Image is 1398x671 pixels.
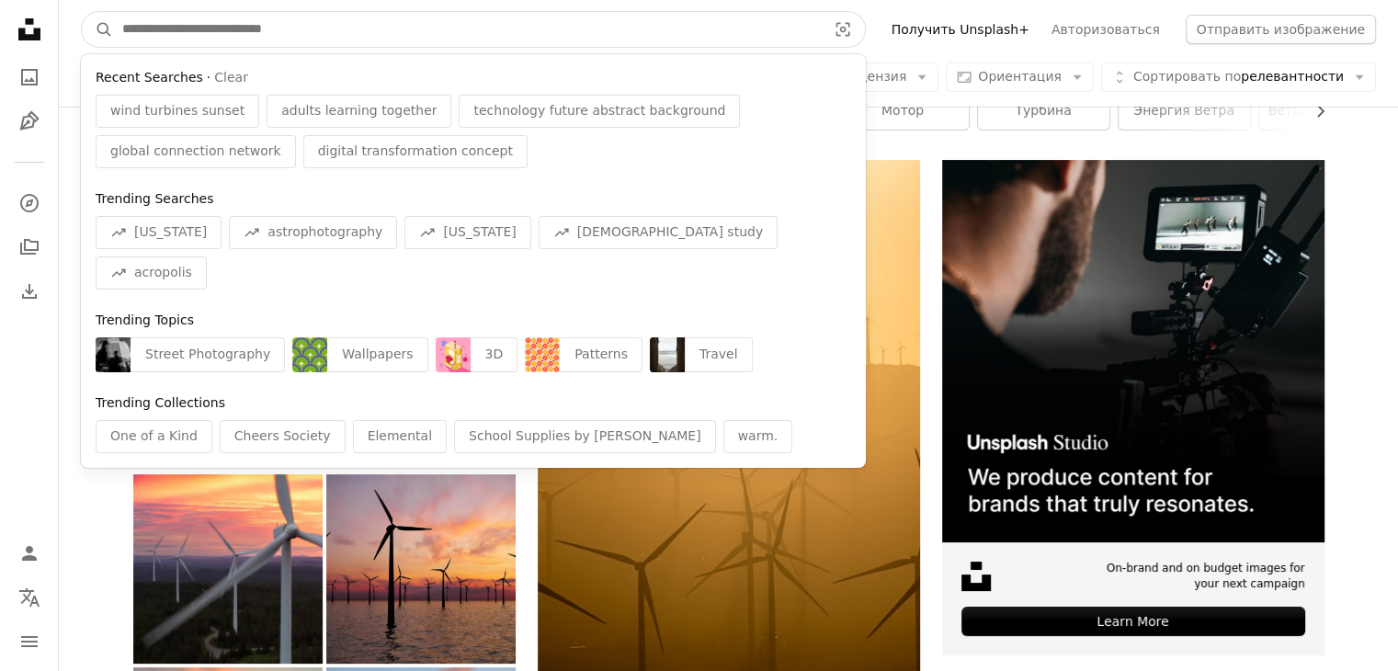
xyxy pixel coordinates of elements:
span: Trending Topics [96,313,194,327]
span: wind turbines sunset [110,102,244,120]
a: Авторизоваться [1040,15,1171,44]
button: Отправить изображение [1186,15,1376,44]
a: История загрузок [11,273,48,310]
button: Сортировать порелевантности [1101,63,1376,92]
a: Иллюстрации [11,103,48,140]
div: School Supplies by [PERSON_NAME] [454,420,716,453]
span: adults learning together [281,102,437,120]
span: global connection network [110,142,281,161]
font: Ориентация [978,69,1062,84]
div: Wallpapers [327,337,427,372]
img: file-1631678316303-ed18b8b5cb9cimage [961,562,991,591]
span: Trending Searches [96,191,213,206]
font: Отправить изображение [1197,22,1365,37]
div: Elemental [353,420,447,453]
a: Фотографии [11,59,48,96]
span: Recent Searches [96,69,203,87]
div: Street Photography [131,337,285,372]
img: premium_vector-1726848946310-412afa011a6e [525,337,560,372]
img: file-1715652217532-464736461acbimage [942,160,1324,542]
img: premium_vector-1758302521831-3bea775646bd [436,337,471,372]
button: Clear [214,69,248,87]
div: Cheers Society [220,420,346,453]
a: Войти / Зарегистрироваться [11,535,48,572]
font: Авторизоваться [1051,22,1160,37]
a: мотор [837,93,969,130]
a: Главная — Unsplash [11,11,48,51]
a: турбина [978,93,1109,130]
font: энергия ветра [1133,103,1234,118]
form: Найти визуальные материалы на сайте [81,11,866,48]
a: Исследовать [11,185,48,222]
span: On-brand and on budget images for your next campaign [1094,561,1305,592]
font: Получить Unsplash+ [892,22,1029,37]
button: Визуальный поиск [821,12,865,47]
div: 3D [471,337,518,372]
span: astrophotography [267,223,382,242]
a: On-brand and on budget images for your next campaignLearn More [942,160,1324,655]
div: warm. [723,420,793,453]
div: Travel [685,337,753,372]
span: [US_STATE] [134,223,207,242]
font: турбина [1015,103,1071,118]
span: Trending Collections [96,395,225,410]
span: digital transformation concept [318,142,513,161]
span: [DEMOGRAPHIC_DATA] study [577,223,763,242]
img: premium_vector-1727104187891-9d3ffee9ee70 [292,337,327,372]
font: мотор [881,103,924,118]
button: Язык [11,579,48,616]
div: Patterns [560,337,642,372]
a: Получить Unsplash+ [881,15,1040,44]
a: энергия ветра [1119,93,1250,130]
div: One of a Kind [96,420,212,453]
font: Сортировать по [1133,69,1241,84]
font: Лицензия [840,69,906,84]
img: Вид с воздуха на лесной пейзаж с ветряными турбинами на закате [133,474,323,664]
font: релевантности [1241,69,1344,84]
img: Ветряная электростанция [326,474,516,664]
button: Поиск Unsplash [82,12,113,47]
button: прокрутить список вправо [1303,93,1324,130]
img: premium_photo-1728498509310-23faa8d96510 [96,337,131,372]
div: Learn More [961,607,1305,636]
img: photo-1758648996316-87e3b12f1482 [650,337,685,372]
span: technology future abstract background [473,102,725,120]
a: ветровая электростанция [1259,93,1391,130]
button: Меню [11,623,48,660]
button: Лицензия [808,63,938,92]
span: [US_STATE] [443,223,516,242]
button: Ориентация [946,63,1094,92]
a: Коллекции [11,229,48,266]
span: acropolis [134,264,192,282]
div: · [96,69,851,87]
